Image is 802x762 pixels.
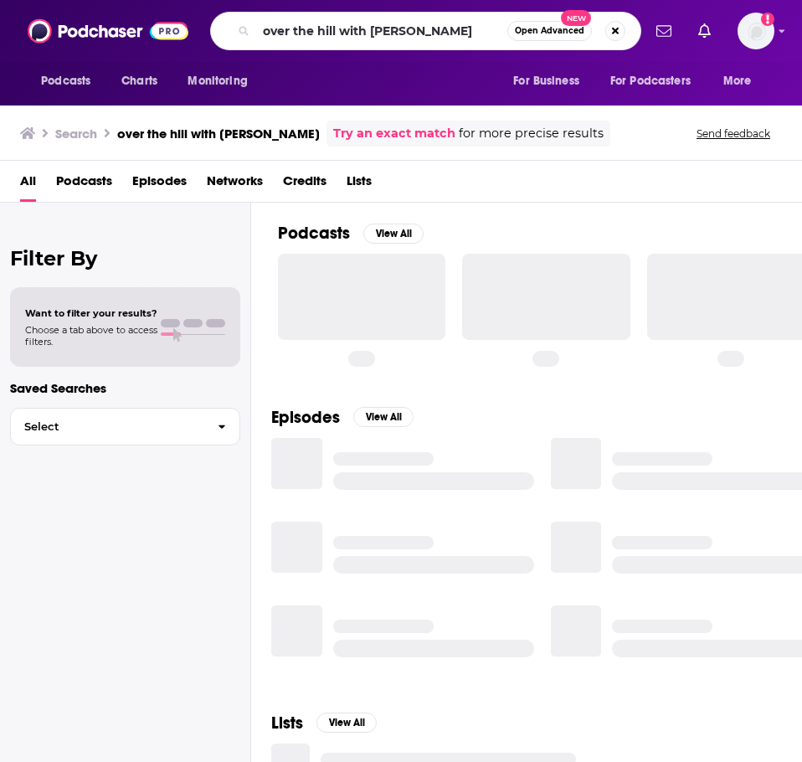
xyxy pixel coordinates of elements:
[188,70,247,93] span: Monitoring
[56,167,112,202] a: Podcasts
[501,65,600,97] button: open menu
[738,13,774,49] span: Logged in as GregKubie
[41,70,90,93] span: Podcasts
[210,12,641,50] div: Search podcasts, credits, & more...
[723,70,752,93] span: More
[132,167,187,202] a: Episodes
[117,126,320,142] h3: over the hill with [PERSON_NAME]
[691,126,775,141] button: Send feedback
[761,13,774,26] svg: Add a profile image
[333,124,455,143] a: Try an exact match
[507,21,592,41] button: Open AdvancedNew
[111,65,167,97] a: Charts
[11,421,204,432] span: Select
[610,70,691,93] span: For Podcasters
[283,167,326,202] a: Credits
[363,224,424,244] button: View All
[256,18,507,44] input: Search podcasts, credits, & more...
[271,407,414,428] a: EpisodesView All
[29,65,112,97] button: open menu
[316,713,377,733] button: View All
[271,407,340,428] h2: Episodes
[712,65,773,97] button: open menu
[459,124,604,143] span: for more precise results
[55,126,97,142] h3: Search
[278,223,424,244] a: PodcastsView All
[28,15,188,47] img: Podchaser - Follow, Share and Rate Podcasts
[738,13,774,49] img: User Profile
[599,65,715,97] button: open menu
[25,324,157,348] span: Choose a tab above to access filters.
[121,70,157,93] span: Charts
[515,27,584,35] span: Open Advanced
[271,713,377,734] a: ListsView All
[691,17,717,45] a: Show notifications dropdown
[513,70,579,93] span: For Business
[10,380,240,396] p: Saved Searches
[207,167,263,202] a: Networks
[353,407,414,427] button: View All
[271,713,303,734] h2: Lists
[561,10,591,26] span: New
[10,408,240,445] button: Select
[176,65,269,97] button: open menu
[10,246,240,270] h2: Filter By
[650,17,678,45] a: Show notifications dropdown
[25,307,157,319] span: Want to filter your results?
[20,167,36,202] a: All
[278,223,350,244] h2: Podcasts
[738,13,774,49] button: Show profile menu
[347,167,372,202] a: Lists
